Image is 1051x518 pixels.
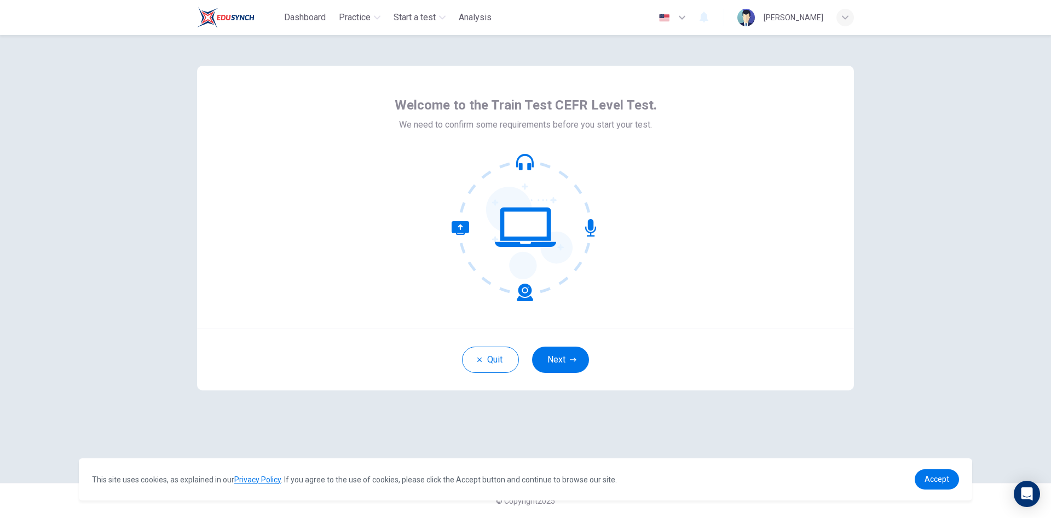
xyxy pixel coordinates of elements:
span: Analysis [459,11,492,24]
button: Analysis [454,8,496,27]
span: This site uses cookies, as explained in our . If you agree to the use of cookies, please click th... [92,475,617,484]
span: Accept [925,475,949,484]
div: Open Intercom Messenger [1014,481,1040,507]
button: Dashboard [280,8,330,27]
div: cookieconsent [79,458,972,500]
button: Practice [334,8,385,27]
span: Dashboard [284,11,326,24]
img: Profile picture [737,9,755,26]
button: Start a test [389,8,450,27]
a: Privacy Policy [234,475,281,484]
img: en [657,14,671,22]
span: Start a test [394,11,436,24]
a: dismiss cookie message [915,469,959,490]
span: Welcome to the Train Test CEFR Level Test. [395,96,657,114]
button: Next [532,347,589,373]
div: [PERSON_NAME] [764,11,823,24]
img: Train Test logo [197,7,255,28]
span: Practice [339,11,371,24]
a: Train Test logo [197,7,280,28]
span: We need to confirm some requirements before you start your test. [399,118,652,131]
span: © Copyright 2025 [496,497,555,505]
button: Quit [462,347,519,373]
